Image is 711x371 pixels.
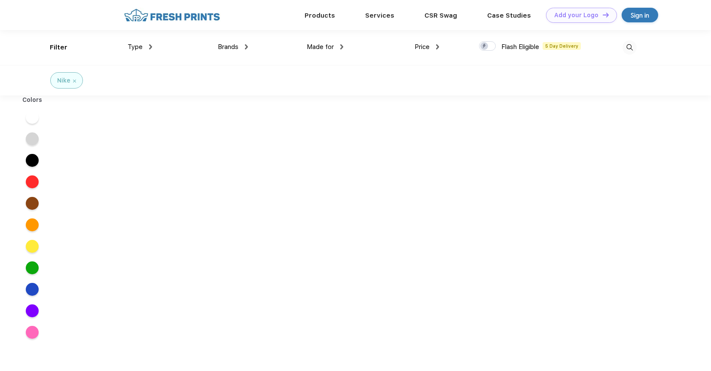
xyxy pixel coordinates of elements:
[436,44,439,49] img: dropdown.png
[245,44,248,49] img: dropdown.png
[122,8,223,23] img: fo%20logo%202.webp
[57,76,70,85] div: Nike
[307,43,334,51] span: Made for
[631,10,649,20] div: Sign in
[415,43,430,51] span: Price
[623,40,637,55] img: desktop_search.svg
[305,12,335,19] a: Products
[603,12,609,17] img: DT
[218,43,238,51] span: Brands
[424,12,457,19] a: CSR Swag
[365,12,394,19] a: Services
[501,43,539,51] span: Flash Eligible
[16,95,49,104] div: Colors
[622,8,658,22] a: Sign in
[50,43,67,52] div: Filter
[149,44,152,49] img: dropdown.png
[554,12,598,19] div: Add your Logo
[128,43,143,51] span: Type
[340,44,343,49] img: dropdown.png
[73,80,76,83] img: filter_cancel.svg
